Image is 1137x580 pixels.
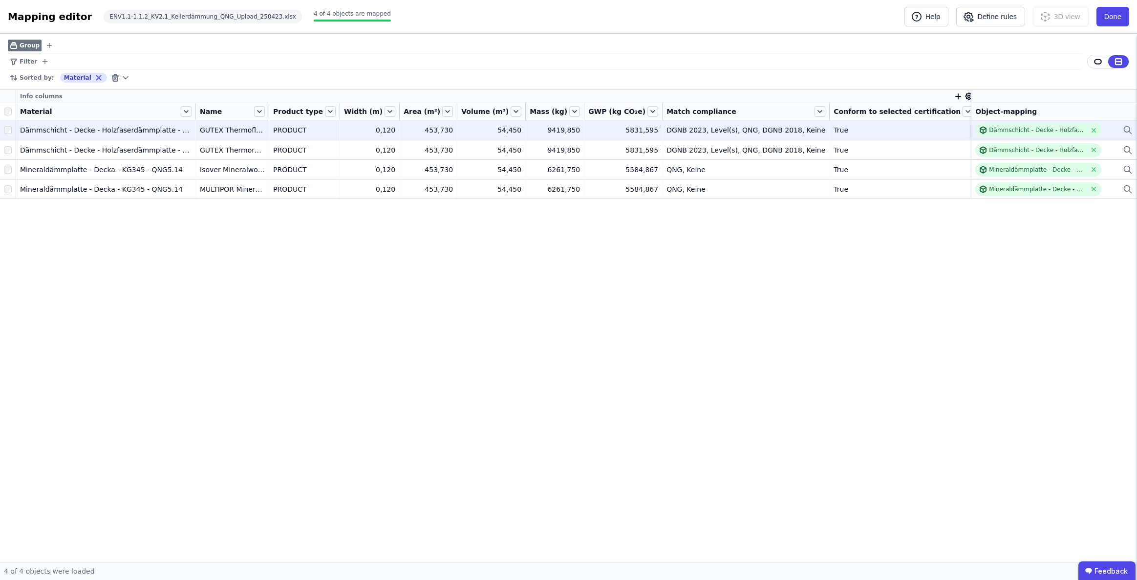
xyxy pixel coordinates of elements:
span: Area (m²) [404,107,440,116]
div: 54,450 [461,125,521,135]
div: PRODUCT [273,145,336,155]
span: Conform to selected certification [834,107,961,116]
div: 9419,850 [530,125,580,135]
div: 6261,750 [530,184,580,194]
div: Mineraldämmplatte - Decka - KG345 - QNG5.14 [20,184,192,194]
div: DGNB 2023, Level(s), QNG, DGNB 2018, Keine [666,125,825,135]
div: PRODUCT [273,125,336,135]
span: Match compliance [666,107,736,116]
div: Mineraldämmplatte - Decke - KG345 - QNG5.14 [989,166,1086,174]
div: QNG, Keine [666,184,825,194]
div: MULTIPOR Mineraldämmplatte [200,184,265,194]
span: Mass (kg) [530,107,567,116]
span: Product type [273,107,323,116]
div: PRODUCT [273,184,336,194]
div: 0,120 [344,165,395,175]
div: True [834,145,973,155]
div: 0,120 [344,145,395,155]
button: 3D view [1033,7,1089,26]
div: DGNB 2023, Level(s), QNG, DGNB 2018, Keine [666,145,825,155]
div: True [834,184,973,194]
div: 453,730 [404,145,453,155]
span: 4 of 4 objects are mapped [314,10,391,17]
div: 5831,595 [588,145,658,155]
span: Group [20,42,40,49]
span: Name [200,107,222,116]
div: 453,730 [404,184,453,194]
div: Object-mapping [975,107,1133,116]
div: Mineraldämmplatte - Decke - KG345 - QNG5.14 [989,185,1086,193]
div: 54,450 [461,145,521,155]
div: 0,120 [344,125,395,135]
div: PRODUCT [273,165,336,175]
div: Mineraldämmplatte - Decka - KG345 - QNG5.14 [20,165,192,175]
span: Sorted by: [20,74,54,82]
div: 9419,850 [530,145,580,155]
div: Dämmschicht - Decke - Holzfaserdämmplatte - QNG5.32 - 50 Jahre [989,126,1086,134]
span: GWP (kg CO₂e) [588,107,645,116]
button: Help [904,7,949,26]
div: 453,730 [404,165,453,175]
div: Mapping editor [8,10,92,23]
button: filter_by [41,58,49,66]
div: True [834,125,973,135]
div: Isover Mineralwolldeckendämmplatte [200,165,265,175]
span: Info columns [20,92,63,100]
div: 6261,750 [530,165,580,175]
span: Volume (m³) [461,107,509,116]
div: Dämmschicht - Decke - Holzfaserdämmplatte - QNG5.32 - 12cm - 50 Jahre [20,145,192,155]
div: Dämmschicht - Decke - Holzfaserdämmplatte - QNG5.32 - 50 Jahre [989,146,1086,154]
div: Dämmschicht - Decke - Holzfaserdämmplatte - QNG5.32 - 12cm - 50 Jahre [20,125,192,135]
button: Done [1096,7,1129,26]
div: 5584,867 [588,184,658,194]
div: 453,730 [404,125,453,135]
div: GUTEX Thermoflex - Holzfaserdämmplatte [200,125,265,135]
div: 0,120 [344,184,395,194]
div: ENV1.1-1.1.2_KV2.1_Kellerdämmung_QNG_Upload_250423.xlsx [104,10,302,23]
span: Filter [20,58,37,66]
button: Define rules [956,7,1025,26]
div: 5584,867 [588,165,658,175]
div: GUTEX Thermoroom - Holzfaserdämmplatte [200,145,265,155]
div: QNG, Keine [666,165,825,175]
div: 54,450 [461,184,521,194]
div: Material [60,73,107,83]
span: Material [20,107,52,116]
div: 54,450 [461,165,521,175]
div: True [834,165,973,175]
div: 5831,595 [588,125,658,135]
span: Width (m) [344,107,383,116]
